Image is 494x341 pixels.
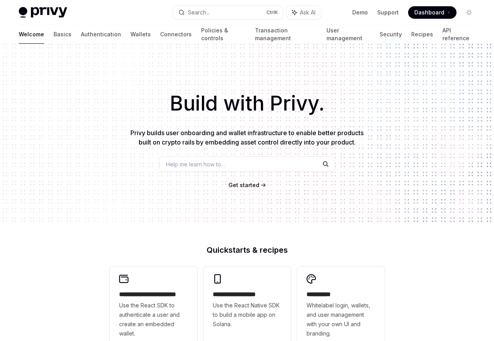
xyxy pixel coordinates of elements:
a: Recipes [411,25,433,44]
h2: Quickstarts & recipes [110,246,385,254]
a: User management [326,25,371,44]
div: Search... [188,8,210,17]
a: Get started [228,181,259,189]
a: Security [380,25,402,44]
span: Use the React Native SDK to build a mobile app on Solana. [213,301,282,329]
span: Whitelabel login, wallets, and user management with your own UI and branding. [307,301,375,338]
a: API reference [442,25,475,44]
span: Privy builds user onboarding and wallet infrastructure to enable better products built on crypto ... [130,129,364,146]
span: Dashboard [414,9,444,16]
span: Ctrl K [266,9,278,16]
button: Search...CtrlK [173,5,283,20]
a: Welcome [19,25,44,44]
span: Use the React SDK to authenticate a user and create an embedded wallet. [119,301,188,338]
h1: Build with Privy. [12,88,482,119]
a: Dashboard [408,6,457,19]
a: Transaction management [255,25,317,44]
span: Ask AI [300,9,316,16]
a: Authentication [81,25,121,44]
a: Support [377,9,399,16]
a: Policies & controls [201,25,246,44]
a: Demo [352,9,368,16]
img: light logo [19,7,67,18]
a: Wallets [130,25,151,44]
button: Ask AI [287,5,321,20]
a: Connectors [160,25,192,44]
button: Toggle dark mode [463,6,475,19]
span: Help me learn how to… [166,160,225,168]
a: Basics [54,25,71,44]
span: Get started [228,182,259,188]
